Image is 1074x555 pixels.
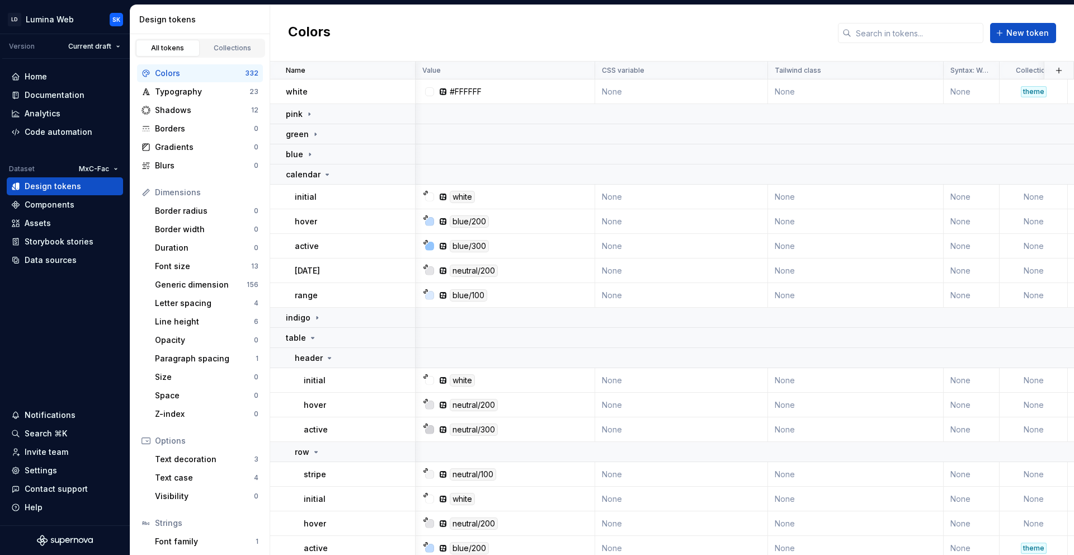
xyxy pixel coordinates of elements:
[254,225,258,234] div: 0
[251,106,258,115] div: 12
[595,393,768,417] td: None
[254,455,258,464] div: 3
[155,242,254,253] div: Duration
[139,14,265,25] div: Design tokens
[155,298,254,309] div: Letter spacing
[295,191,317,203] p: initial
[150,257,263,275] a: Font size13
[112,15,120,24] div: SK
[1021,543,1047,554] div: theme
[595,234,768,258] td: None
[256,537,258,546] div: 1
[450,289,487,302] div: blue/100
[450,265,498,277] div: neutral/200
[7,480,123,498] button: Contact support
[254,492,258,501] div: 0
[944,234,1000,258] td: None
[7,86,123,104] a: Documentation
[768,417,944,442] td: None
[7,498,123,516] button: Help
[7,462,123,479] a: Settings
[295,241,319,252] p: active
[150,276,263,294] a: Generic dimension156
[768,487,944,511] td: None
[137,120,263,138] a: Borders0
[595,487,768,511] td: None
[7,214,123,232] a: Assets
[768,185,944,209] td: None
[150,239,263,257] a: Duration0
[7,68,123,86] a: Home
[254,206,258,215] div: 0
[150,405,263,423] a: Z-index0
[137,83,263,101] a: Typography23
[150,450,263,468] a: Text decoration3
[254,473,258,482] div: 4
[9,42,35,51] div: Version
[9,164,35,173] div: Dataset
[155,86,249,97] div: Typography
[249,87,258,96] div: 23
[286,169,321,180] p: calendar
[775,66,821,75] p: Tailwind class
[295,446,309,458] p: row
[595,368,768,393] td: None
[944,393,1000,417] td: None
[26,14,74,25] div: Lumina Web
[944,511,1000,536] td: None
[155,187,258,198] div: Dimensions
[851,23,983,43] input: Search in tokens...
[450,86,482,97] div: #FFFFFF
[155,454,254,465] div: Text decoration
[140,44,196,53] div: All tokens
[254,336,258,345] div: 0
[944,209,1000,234] td: None
[295,352,323,364] p: header
[990,23,1056,43] button: New token
[286,129,309,140] p: green
[1000,209,1068,234] td: None
[768,393,944,417] td: None
[155,408,254,420] div: Z-index
[155,224,254,235] div: Border width
[7,123,123,141] a: Code automation
[155,316,254,327] div: Line height
[304,518,326,529] p: hover
[944,79,1000,104] td: None
[768,258,944,283] td: None
[450,191,475,203] div: white
[254,373,258,382] div: 0
[304,543,328,554] p: active
[286,66,305,75] p: Name
[251,262,258,271] div: 13
[254,299,258,308] div: 4
[595,511,768,536] td: None
[150,487,263,505] a: Visibility0
[155,390,254,401] div: Space
[137,138,263,156] a: Gradients0
[450,518,498,530] div: neutral/200
[422,66,441,75] p: Value
[595,185,768,209] td: None
[68,42,111,51] span: Current draft
[155,435,258,446] div: Options
[450,215,489,228] div: blue/200
[595,283,768,308] td: None
[150,220,263,238] a: Border width0
[304,375,326,386] p: initial
[254,410,258,418] div: 0
[304,493,326,505] p: initial
[768,511,944,536] td: None
[286,332,306,344] p: table
[254,243,258,252] div: 0
[254,391,258,400] div: 0
[1016,66,1049,75] p: Collection
[155,518,258,529] div: Strings
[137,64,263,82] a: Colors332
[450,493,475,505] div: white
[1000,487,1068,511] td: None
[286,86,308,97] p: white
[63,39,125,54] button: Current draft
[944,417,1000,442] td: None
[450,374,475,387] div: white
